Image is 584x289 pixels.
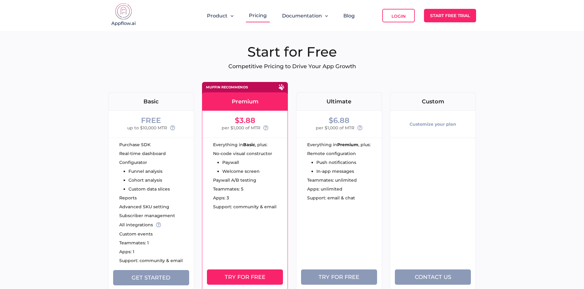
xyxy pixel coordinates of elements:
strong: Premium [337,143,358,147]
span: Support: community & email [119,258,183,263]
li: Paywall [222,160,272,165]
button: Documentation [282,13,328,19]
li: Push notifications [316,160,356,165]
span: Get Started [132,274,170,281]
a: Pricing [249,13,267,18]
span: Apps: 1 [119,250,134,254]
span: Teammates: 5 [213,187,243,191]
div: Premium [202,99,288,104]
span: Apps: 3 [213,196,229,200]
div: Basic [109,99,194,104]
button: Product [207,13,234,19]
div: Customize your plan [410,117,456,132]
ul: No-code visual constructor [213,151,272,173]
span: Support: community & email [213,205,277,209]
span: Paywall A/B testing [213,178,256,182]
span: Reports [119,196,137,200]
span: Product [207,13,227,19]
div: Ultimate [296,99,382,104]
div: $6.88 [329,117,349,124]
h1: Start for Free [108,43,476,60]
img: appflow.ai-logo [108,3,139,28]
a: Blog [343,13,355,19]
li: Welcome screen [222,169,272,173]
li: In-app messages [316,169,356,173]
span: Subscriber management [119,213,175,218]
span: per $1,000 of MTR [222,124,260,132]
span: Custom events [119,232,153,236]
div: Custom [390,99,475,104]
span: Teammates: 1 [119,241,149,245]
span: Advanced SKU setting [119,205,169,209]
strong: Basic [243,143,255,147]
button: Try for free [301,269,377,285]
span: Apps: unlimited [307,187,342,191]
ul: Configurator [119,160,170,191]
span: Try for free [225,274,265,280]
span: All integrations [119,223,153,227]
a: Start Free Trial [424,9,476,22]
button: Get Started [113,270,189,285]
ul: Remote configuration [307,151,356,173]
div: FREE [141,117,161,124]
span: Purchase SDK [119,143,151,147]
div: Everything in , plus: [307,143,382,147]
span: Documentation [282,13,322,19]
p: Competitive Pricing to Drive Your App Growth [108,63,476,70]
li: Funnel analysis [128,169,170,173]
a: Login [382,9,415,22]
span: Try for free [319,274,359,280]
span: Real-time dashboard [119,151,166,156]
span: up to $10,000 MTR [127,124,167,132]
div: Muffin recommends [206,86,248,89]
button: Try for free [207,269,283,285]
div: $3.88 [235,117,255,124]
button: Contact us [395,269,471,285]
span: Support: email & chat [307,196,355,200]
span: Teammates: unlimited [307,178,357,182]
li: Custom data slices [128,187,170,191]
span: per $1,000 of MTR [316,124,354,132]
li: Cohort analysis [128,178,170,182]
div: Everything in , plus: [213,143,288,147]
